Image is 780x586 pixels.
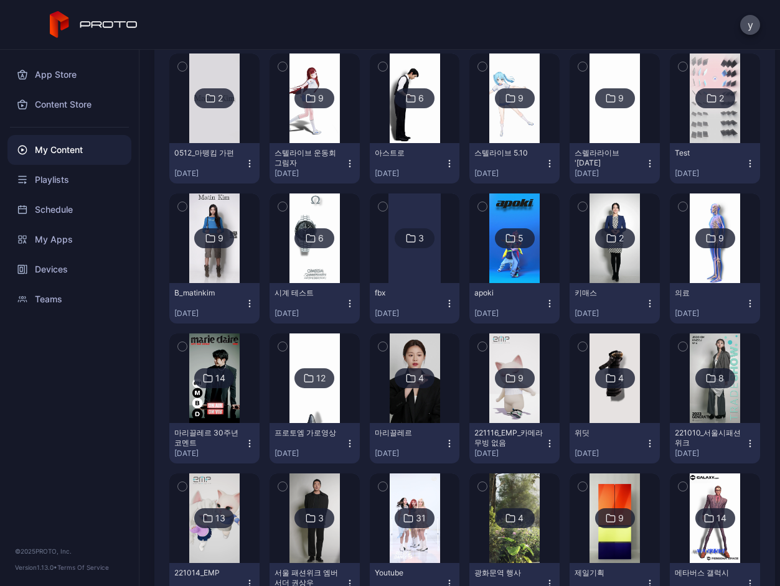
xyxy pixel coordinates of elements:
[575,428,643,438] div: 위딧
[7,90,131,119] a: Content Store
[675,309,745,319] div: [DATE]
[316,373,326,384] div: 12
[375,568,443,578] div: Youtube
[174,568,243,578] div: 221014_EMP
[675,568,743,578] div: 메타버스 갤럭시
[718,233,724,244] div: 9
[474,449,545,458] div: [DATE]
[719,93,724,104] div: 2
[518,233,524,244] div: 5
[7,60,131,90] a: App Store
[575,309,645,319] div: [DATE]
[740,15,760,35] button: y
[270,423,360,463] button: 프로토엠 가로영상[DATE]
[675,288,743,298] div: 의료
[275,169,345,179] div: [DATE]
[318,513,324,524] div: 3
[370,283,460,323] button: fbx[DATE]
[7,135,131,165] a: My Content
[218,233,223,244] div: 9
[418,373,424,384] div: 4
[7,254,131,284] a: Devices
[675,148,743,158] div: Test
[418,93,424,104] div: 6
[218,93,223,104] div: 2
[174,449,245,458] div: [DATE]
[575,148,643,168] div: 스렐라라이브 '25.4.27
[575,169,645,179] div: [DATE]
[275,288,343,298] div: 시계 테스트
[618,93,624,104] div: 9
[370,423,460,463] button: 마리끌레르[DATE]
[575,449,645,458] div: [DATE]
[570,423,660,463] button: 위딧[DATE]
[469,283,560,323] button: apoki[DATE]
[275,309,345,319] div: [DATE]
[169,283,260,323] button: B_matinkim[DATE]
[375,169,445,179] div: [DATE]
[474,428,543,448] div: 221116_EMP_카메라 무빙 없음
[7,284,131,314] a: Teams
[418,233,424,244] div: 3
[375,428,443,438] div: 마리끌레르
[215,513,225,524] div: 13
[270,283,360,323] button: 시계 테스트[DATE]
[375,148,443,158] div: 아스트로
[575,568,643,578] div: 제일기획
[718,373,724,384] div: 8
[375,309,445,319] div: [DATE]
[318,233,324,244] div: 6
[675,428,743,448] div: 221010_서울시패션위크
[670,423,760,463] button: 221010_서울시패션위크[DATE]
[618,373,624,384] div: 4
[7,165,131,195] a: Playlists
[570,283,660,323] button: 키매스[DATE]
[474,288,543,298] div: apoki
[675,449,745,458] div: [DATE]
[15,564,57,571] span: Version 1.13.0 •
[174,169,245,179] div: [DATE]
[7,225,131,254] a: My Apps
[169,423,260,463] button: 마리끌레르 30주년 코멘트[DATE]
[7,195,131,225] a: Schedule
[174,148,243,158] div: 0512_마뗑킴 가편
[675,169,745,179] div: [DATE]
[469,143,560,184] button: 스텔라이브 5.10[DATE]
[169,143,260,184] button: 0512_마뗑킴 가편[DATE]
[215,373,225,384] div: 14
[618,513,624,524] div: 9
[370,143,460,184] button: 아스트로[DATE]
[469,423,560,463] button: 221116_EMP_카메라 무빙 없음[DATE]
[518,93,524,104] div: 9
[57,564,109,571] a: Terms Of Service
[570,143,660,184] button: 스렐라라이브 '[DATE][DATE]
[670,143,760,184] button: Test[DATE]
[174,288,243,298] div: B_matinkim
[174,309,245,319] div: [DATE]
[275,449,345,458] div: [DATE]
[670,283,760,323] button: 의료[DATE]
[15,546,124,556] div: © 2025 PROTO, Inc.
[270,143,360,184] button: 스텔라이브 운동회 그림자[DATE]
[717,513,726,524] div: 14
[375,449,445,458] div: [DATE]
[518,513,524,524] div: 4
[619,233,624,244] div: 2
[474,148,543,158] div: 스텔라이브 5.10
[275,428,343,438] div: 프로토엠 가로영상
[174,428,243,448] div: 마리끌레르 30주년 코멘트
[474,568,543,578] div: 광화문역 행사
[375,288,443,298] div: fbx
[275,148,343,168] div: 스텔라이브 운동회 그림자
[518,373,524,384] div: 9
[318,93,324,104] div: 9
[474,309,545,319] div: [DATE]
[416,513,426,524] div: 31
